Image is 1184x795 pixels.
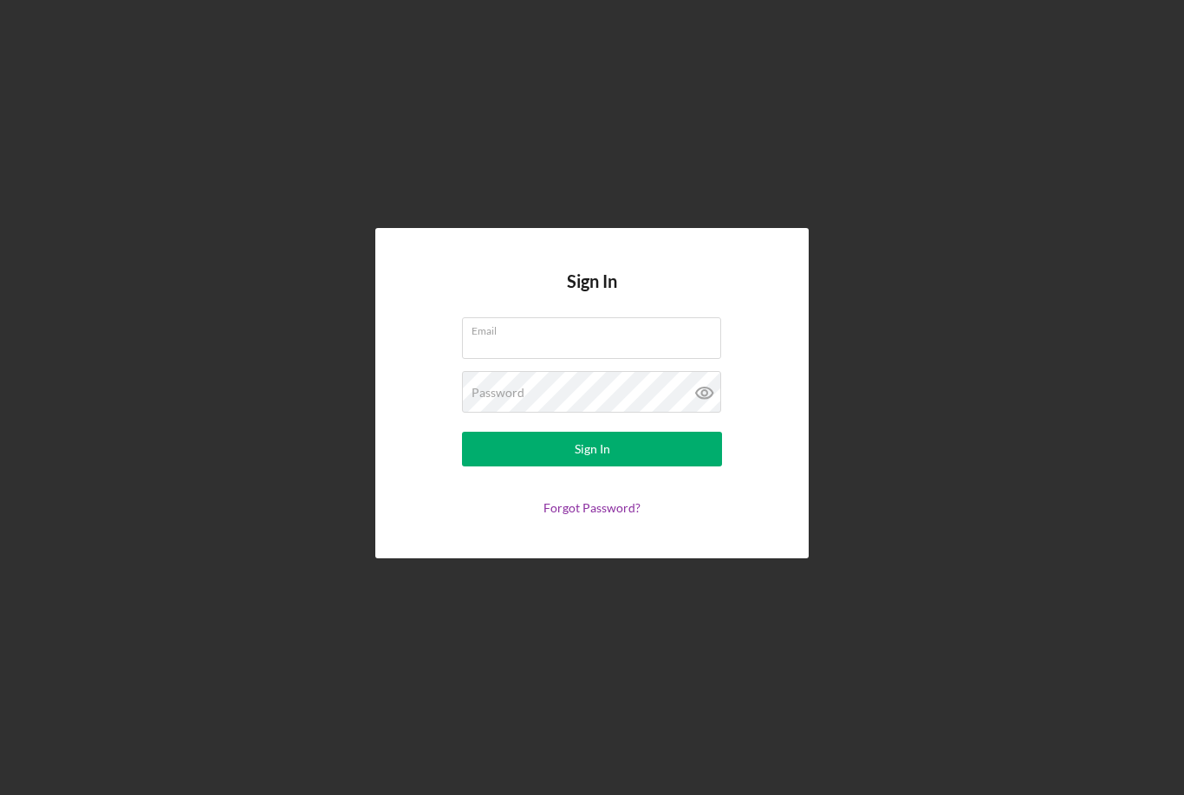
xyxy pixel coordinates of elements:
[472,318,721,337] label: Email
[567,271,617,317] h4: Sign In
[543,500,641,515] a: Forgot Password?
[472,386,524,400] label: Password
[575,432,610,466] div: Sign In
[462,432,722,466] button: Sign In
